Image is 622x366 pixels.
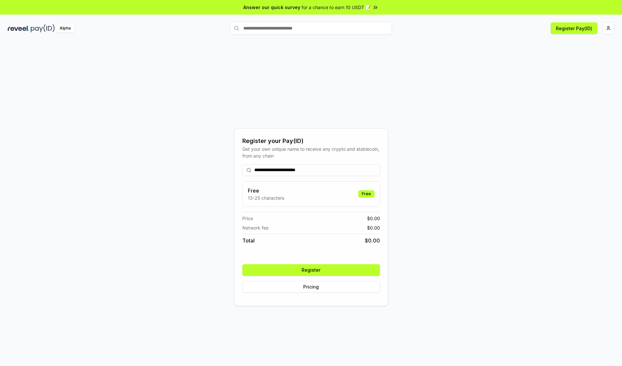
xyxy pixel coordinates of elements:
[302,4,371,11] span: for a chance to earn 10 USDT 📝
[242,237,255,244] span: Total
[242,215,253,222] span: Price
[365,237,380,244] span: $ 0.00
[242,136,380,146] div: Register your Pay(ID)
[242,264,380,276] button: Register
[8,24,29,32] img: reveel_dark
[551,22,597,34] button: Register Pay(ID)
[243,4,300,11] span: Answer our quick survey
[242,146,380,159] div: Get your own unique name to receive any crypto and stablecoin, from any chain
[248,187,284,195] h3: Free
[248,195,284,201] p: 13-25 characters
[242,281,380,293] button: Pricing
[242,224,269,231] span: Network fee
[367,224,380,231] span: $ 0.00
[56,24,74,32] div: Alpha
[367,215,380,222] span: $ 0.00
[358,190,374,197] div: Free
[31,24,55,32] img: pay_id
